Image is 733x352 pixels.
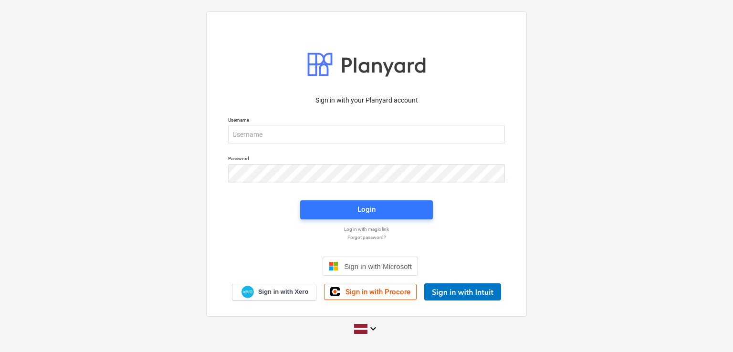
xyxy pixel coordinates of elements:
[232,284,317,300] a: Sign in with Xero
[223,226,510,232] a: Log in with magic link
[228,155,505,164] p: Password
[228,95,505,105] p: Sign in with your Planyard account
[300,200,433,219] button: Login
[241,286,254,299] img: Xero logo
[258,288,308,296] span: Sign in with Xero
[357,203,376,216] div: Login
[329,261,338,271] img: Microsoft logo
[228,125,505,144] input: Username
[324,284,417,300] a: Sign in with Procore
[367,323,379,334] i: keyboard_arrow_down
[228,117,505,125] p: Username
[344,262,412,270] span: Sign in with Microsoft
[223,234,510,240] a: Forgot password?
[346,288,410,296] span: Sign in with Procore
